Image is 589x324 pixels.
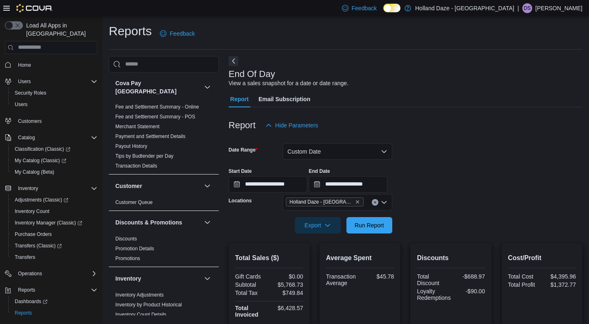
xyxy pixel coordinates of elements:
[18,62,31,68] span: Home
[309,168,330,174] label: End Date
[8,99,101,110] button: Users
[8,229,101,240] button: Purchase Orders
[157,25,198,42] a: Feedback
[544,273,576,280] div: $4,395.96
[115,123,160,130] span: Merchant Statement
[109,23,152,39] h1: Reports
[202,82,212,92] button: Cova Pay [GEOGRAPHIC_DATA]
[11,206,53,216] a: Inventory Count
[11,229,55,239] a: Purchase Orders
[11,195,72,205] a: Adjustments (Classic)
[235,273,268,280] div: Gift Cards
[262,117,321,134] button: Hide Parameters
[290,198,353,206] span: Holland Daze - [GEOGRAPHIC_DATA]
[115,143,147,149] a: Payout History
[202,274,212,283] button: Inventory
[115,292,164,298] span: Inventory Adjustments
[2,115,101,127] button: Customers
[15,269,45,279] button: Operations
[15,116,45,126] a: Customers
[115,113,195,120] span: Fee and Settlement Summary - POS
[11,308,35,318] a: Reports
[15,60,97,70] span: Home
[11,241,65,251] a: Transfers (Classic)
[355,199,360,204] button: Remove Holland Daze - Orangeville from selection in this group
[454,288,485,295] div: -$90.00
[15,116,97,126] span: Customers
[202,218,212,227] button: Discounts & Promotions
[115,79,201,95] button: Cova Pay [GEOGRAPHIC_DATA]
[115,274,201,283] button: Inventory
[535,3,582,13] p: [PERSON_NAME]
[15,285,97,295] span: Reports
[11,252,38,262] a: Transfers
[115,124,160,129] a: Merchant Statement
[11,195,97,205] span: Adjustments (Classic)
[11,167,97,177] span: My Catalog (Beta)
[11,144,74,154] a: Classification (Classic)
[517,3,519,13] p: |
[115,256,140,261] a: Promotions
[508,273,540,280] div: Total Cost
[229,69,275,79] h3: End Of Day
[115,153,173,159] span: Tips by Budtender per Day
[11,229,97,239] span: Purchase Orders
[11,241,97,251] span: Transfers (Classic)
[115,218,201,227] button: Discounts & Promotions
[230,91,249,107] span: Report
[15,269,97,279] span: Operations
[544,281,576,288] div: $1,372.77
[229,147,258,153] label: Date Range
[522,3,532,13] div: DAWAR SHUKOOR
[381,199,387,206] button: Open list of options
[235,305,259,318] strong: Total Invoiced
[15,208,49,215] span: Inventory Count
[271,305,303,311] div: $6,428.57
[11,88,49,98] a: Security Roles
[453,273,485,280] div: -$688.97
[15,77,34,86] button: Users
[283,143,392,160] button: Custom Date
[229,79,348,88] div: View a sales snapshot for a date or date range.
[15,77,97,86] span: Users
[23,21,97,38] span: Load All Apps in [GEOGRAPHIC_DATA]
[346,217,392,233] button: Run Report
[508,253,576,263] h2: Cost/Profit
[8,296,101,307] a: Dashboards
[235,281,268,288] div: Subtotal
[326,253,394,263] h2: Average Spent
[275,121,318,129] span: Hide Parameters
[15,133,97,143] span: Catalog
[229,120,256,130] h3: Report
[18,134,35,141] span: Catalog
[11,218,85,228] a: Inventory Manager (Classic)
[115,302,182,308] a: Inventory by Product Historical
[109,234,219,267] div: Discounts & Promotions
[18,118,42,125] span: Customers
[2,183,101,194] button: Inventory
[524,3,531,13] span: DS
[15,133,38,143] button: Catalog
[11,167,58,177] a: My Catalog (Beta)
[18,78,31,85] span: Users
[2,268,101,279] button: Operations
[11,297,97,306] span: Dashboards
[372,199,378,206] button: Clear input
[11,218,97,228] span: Inventory Manager (Classic)
[352,4,377,12] span: Feedback
[229,56,238,66] button: Next
[11,100,31,109] a: Users
[115,246,154,251] a: Promotion Details
[115,133,185,140] span: Payment and Settlement Details
[115,182,201,190] button: Customer
[202,181,212,191] button: Customer
[15,101,27,108] span: Users
[383,12,384,13] span: Dark Mode
[8,87,101,99] button: Security Roles
[115,245,154,252] span: Promotion Details
[115,236,137,242] a: Discounts
[362,273,394,280] div: $45.78
[15,184,97,193] span: Inventory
